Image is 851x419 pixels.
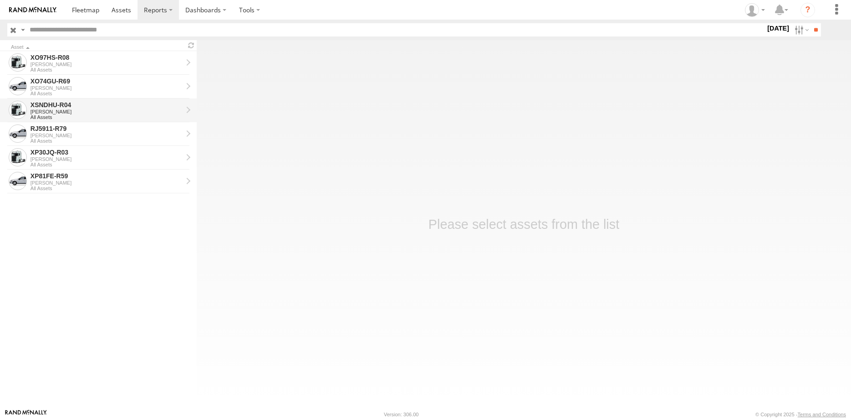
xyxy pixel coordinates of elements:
[31,114,183,120] div: All Assets
[31,124,183,133] div: RJ5911-R79 - View Asset History
[798,412,846,417] a: Terms and Conditions
[9,7,56,13] img: rand-logo.svg
[742,3,768,17] div: Quang MAC
[800,3,815,17] i: ?
[186,41,197,50] span: Refresh
[765,23,791,33] label: [DATE]
[31,156,183,162] div: [PERSON_NAME]
[31,172,183,180] div: XP81FE-R59 - View Asset History
[31,133,183,138] div: [PERSON_NAME]
[31,67,183,72] div: All Assets
[31,138,183,144] div: All Assets
[31,77,183,85] div: XO74GU-R69 - View Asset History
[791,23,810,36] label: Search Filter Options
[384,412,418,417] div: Version: 306.00
[31,91,183,96] div: All Assets
[31,162,183,167] div: All Assets
[11,45,182,50] div: Click to Sort
[31,53,183,62] div: XO97HS-R08 - View Asset History
[31,109,183,114] div: [PERSON_NAME]
[31,62,183,67] div: [PERSON_NAME]
[5,410,47,419] a: Visit our Website
[755,412,846,417] div: © Copyright 2025 -
[31,180,183,186] div: [PERSON_NAME]
[31,148,183,156] div: XP30JQ-R03 - View Asset History
[31,186,183,191] div: All Assets
[19,23,26,36] label: Search Query
[31,101,183,109] div: XSNDHU-R04 - View Asset History
[31,85,183,91] div: [PERSON_NAME]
